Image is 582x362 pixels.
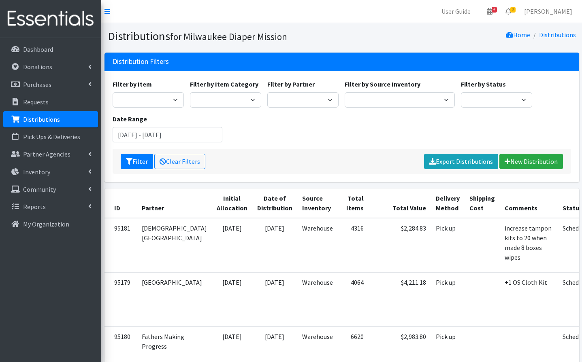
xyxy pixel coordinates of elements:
th: Total Items [338,188,369,218]
p: Purchases [23,80,51,89]
span: 8 [510,7,516,13]
p: Reports [23,203,46,211]
a: New Distribution [499,154,563,169]
th: Source Inventory [297,188,338,218]
td: Warehouse [297,272,338,326]
th: Delivery Method [431,188,465,218]
h3: Distribution Filters [113,57,169,66]
td: $2,284.83 [369,218,431,273]
p: Pick Ups & Deliveries [23,133,80,141]
th: ID [104,188,137,218]
img: HumanEssentials [3,5,98,32]
td: [DATE] [212,272,252,326]
th: Comments [500,188,558,218]
a: Distributions [539,31,576,39]
p: Dashboard [23,45,53,53]
a: 4 [480,3,499,19]
a: Community [3,181,98,197]
button: Filter [121,154,153,169]
a: User Guide [435,3,477,19]
a: Partner Agencies [3,146,98,162]
a: Clear Filters [154,154,205,169]
label: Date Range [113,114,147,124]
p: Community [23,185,56,193]
th: Total Value [369,188,431,218]
th: Date of Distribution [252,188,297,218]
td: [DEMOGRAPHIC_DATA] [GEOGRAPHIC_DATA] [137,218,212,273]
a: Reports [3,199,98,215]
p: Donations [23,63,52,71]
td: Warehouse [297,218,338,273]
td: 4316 [338,218,369,273]
td: Pick up [431,218,465,273]
td: +1 OS Cloth Kit [500,272,558,326]
a: Donations [3,59,98,75]
td: increase tampon kits to 20 when made 8 boxes wipes [500,218,558,273]
h1: Distributions [108,29,339,43]
td: 95181 [104,218,137,273]
span: 4 [492,7,497,13]
th: Partner [137,188,212,218]
label: Filter by Item [113,79,152,89]
a: Export Distributions [424,154,498,169]
label: Filter by Source Inventory [345,79,420,89]
td: [GEOGRAPHIC_DATA] [137,272,212,326]
th: Initial Allocation [212,188,252,218]
label: Filter by Partner [267,79,315,89]
td: [DATE] [212,218,252,273]
a: Inventory [3,164,98,180]
p: Requests [23,98,49,106]
input: January 1, 2011 - December 31, 2011 [113,127,223,142]
td: Pick up [431,272,465,326]
a: Requests [3,94,98,110]
td: [DATE] [252,272,297,326]
td: 4064 [338,272,369,326]
a: My Organization [3,216,98,232]
a: Dashboard [3,41,98,57]
p: Inventory [23,168,50,176]
p: Distributions [23,115,60,123]
td: 95179 [104,272,137,326]
label: Filter by Item Category [190,79,258,89]
a: Purchases [3,76,98,93]
a: Pick Ups & Deliveries [3,129,98,145]
p: Partner Agencies [23,150,70,158]
a: 8 [499,3,518,19]
th: Shipping Cost [465,188,500,218]
label: Filter by Status [461,79,506,89]
a: Home [506,31,530,39]
td: [DATE] [252,218,297,273]
small: for Milwaukee Diaper Mission [170,31,287,42]
a: [PERSON_NAME] [518,3,579,19]
a: Distributions [3,111,98,127]
p: My Organization [23,220,69,228]
td: $4,211.18 [369,272,431,326]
